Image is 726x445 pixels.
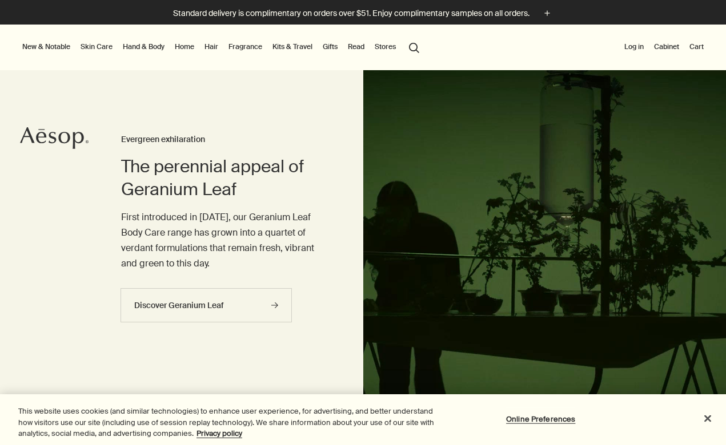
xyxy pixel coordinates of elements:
[20,127,89,149] svg: Aesop
[270,40,315,54] a: Kits & Travel
[622,25,706,70] nav: supplementary
[505,407,576,430] button: Online Preferences, Opens the preference center dialog
[202,40,220,54] a: Hair
[226,40,264,54] a: Fragrance
[404,36,424,58] button: Open search
[121,40,167,54] a: Hand & Body
[20,40,73,54] button: New & Notable
[20,127,89,152] a: Aesop
[18,406,436,439] div: This website uses cookies (and similar technologies) to enhance user experience, for advertising,...
[121,133,318,147] h3: Evergreen exhilaration
[173,40,196,54] a: Home
[121,155,318,201] h2: The perennial appeal of Geranium Leaf
[346,40,367,54] a: Read
[121,288,292,322] a: Discover Geranium Leaf
[695,406,720,431] button: Close
[173,7,530,19] p: Standard delivery is complimentary on orders over $51. Enjoy complimentary samples on all orders.
[622,40,646,54] button: Log in
[652,40,681,54] a: Cabinet
[320,40,340,54] a: Gifts
[372,40,398,54] button: Stores
[121,209,318,272] p: First introduced in [DATE], our Geranium Leaf Body Care range has grown into a quartet of verdant...
[196,428,242,438] a: More information about your privacy, opens in a new tab
[687,40,706,54] button: Cart
[78,40,115,54] a: Skin Care
[20,25,424,70] nav: primary
[173,7,553,20] button: Standard delivery is complimentary on orders over $51. Enjoy complimentary samples on all orders.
